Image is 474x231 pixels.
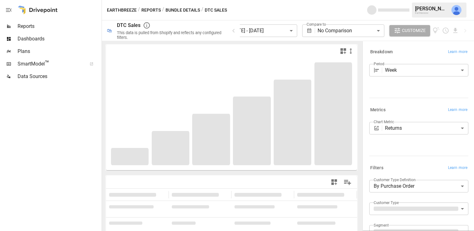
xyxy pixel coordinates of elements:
button: View documentation [433,25,440,36]
button: Customize [389,25,430,36]
span: Learn more [448,165,467,171]
h6: Breakdown [370,49,393,55]
div: Earthbreeze [415,12,448,14]
div: Returns [385,122,468,134]
button: Download report [452,27,459,34]
span: Learn more [448,49,467,55]
button: Sort [157,190,166,199]
span: Dashboards [18,35,100,43]
button: Earthbreeze [107,6,137,14]
div: / [201,6,203,14]
div: / [138,6,140,14]
label: Customer Type Definition [374,177,416,182]
span: Customize [402,27,426,34]
button: Sort [345,190,354,199]
button: Bundle Details [166,6,200,14]
button: Sort [219,190,228,199]
img: Ginger Lamb [451,5,461,15]
span: Plans [18,48,100,55]
div: / [162,6,164,14]
div: No Comparison [318,24,384,37]
span: Data Sources [18,73,100,80]
label: Chart Metric [374,119,394,124]
span: Reports [18,23,100,30]
button: Reports [141,6,161,14]
div: This data is pulled from Shopify and reflects any configured filters. [117,30,222,40]
div: Week [385,64,468,76]
button: Schedule report [442,27,449,34]
span: ™ [45,59,49,67]
h6: Filters [370,165,383,171]
label: Compare to [307,22,326,27]
h6: Metrics [370,107,386,113]
div: DTC Sales [117,22,140,28]
button: Sort [282,190,291,199]
div: 🛍 [107,28,112,34]
span: Learn more [448,107,467,113]
div: By Purchase Order [369,180,468,192]
div: [DATE] - [DATE] [230,24,297,37]
button: Manage Columns [340,175,355,189]
button: Ginger Lamb [448,1,465,19]
div: [PERSON_NAME] [415,6,448,12]
span: SmartModel [18,60,83,68]
label: Customer Type [374,200,399,205]
label: Segment [374,223,388,228]
label: Period [374,61,384,66]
